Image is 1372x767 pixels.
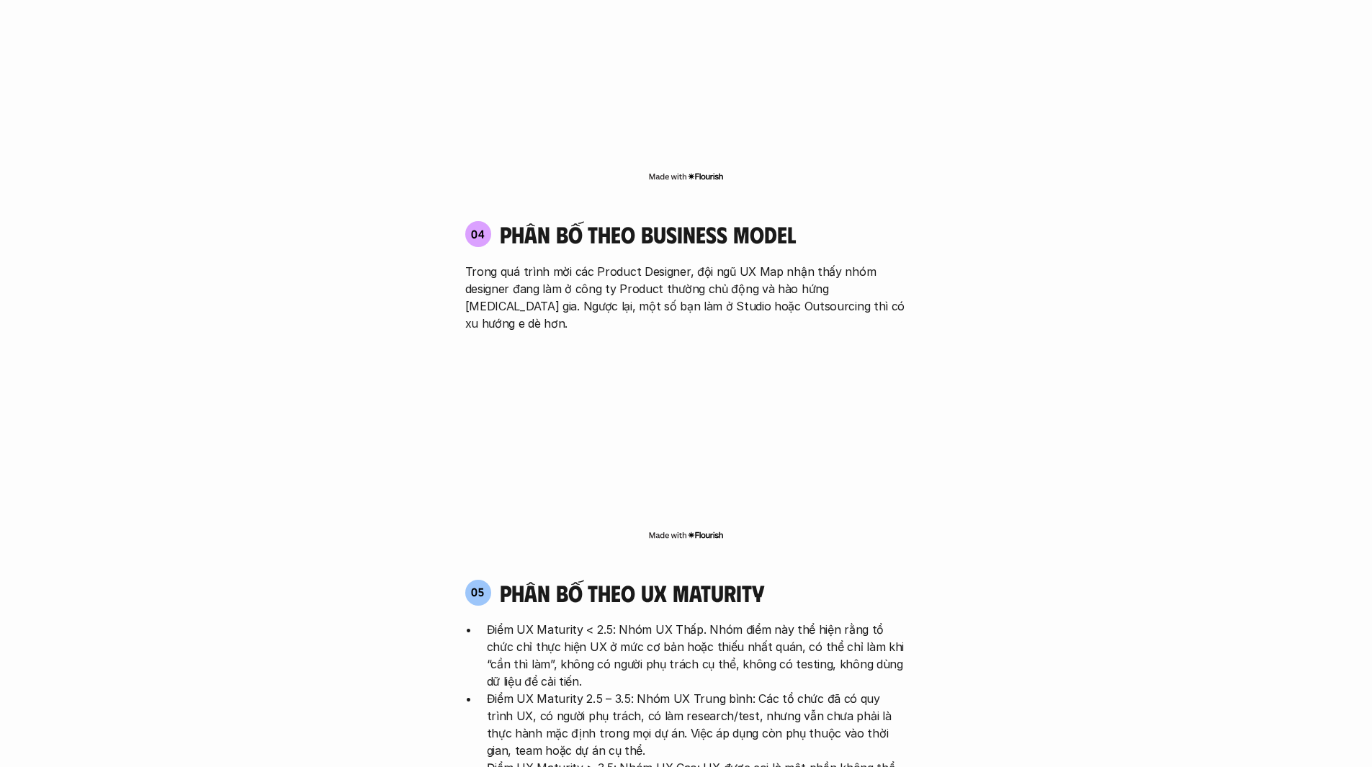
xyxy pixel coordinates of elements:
h4: phân bố theo business model [500,220,796,248]
p: Trong quá trình mời các Product Designer, đội ngũ UX Map nhận thấy nhóm designer đang làm ở công ... [465,263,907,332]
img: Made with Flourish [648,529,724,541]
h4: phân bố theo ux maturity [500,579,764,606]
p: 04 [471,228,485,240]
p: 05 [471,586,485,598]
p: Điểm UX Maturity < 2.5: Nhóm UX Thấp. Nhóm điểm này thể hiện rằng tổ chức chỉ thực hiện UX ở mức ... [487,621,907,690]
iframe: Interactive or visual content [452,339,920,526]
p: Điểm UX Maturity 2.5 – 3.5: Nhóm UX Trung bình: Các tổ chức đã có quy trình UX, có người phụ trác... [487,690,907,759]
img: Made with Flourish [648,171,724,182]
